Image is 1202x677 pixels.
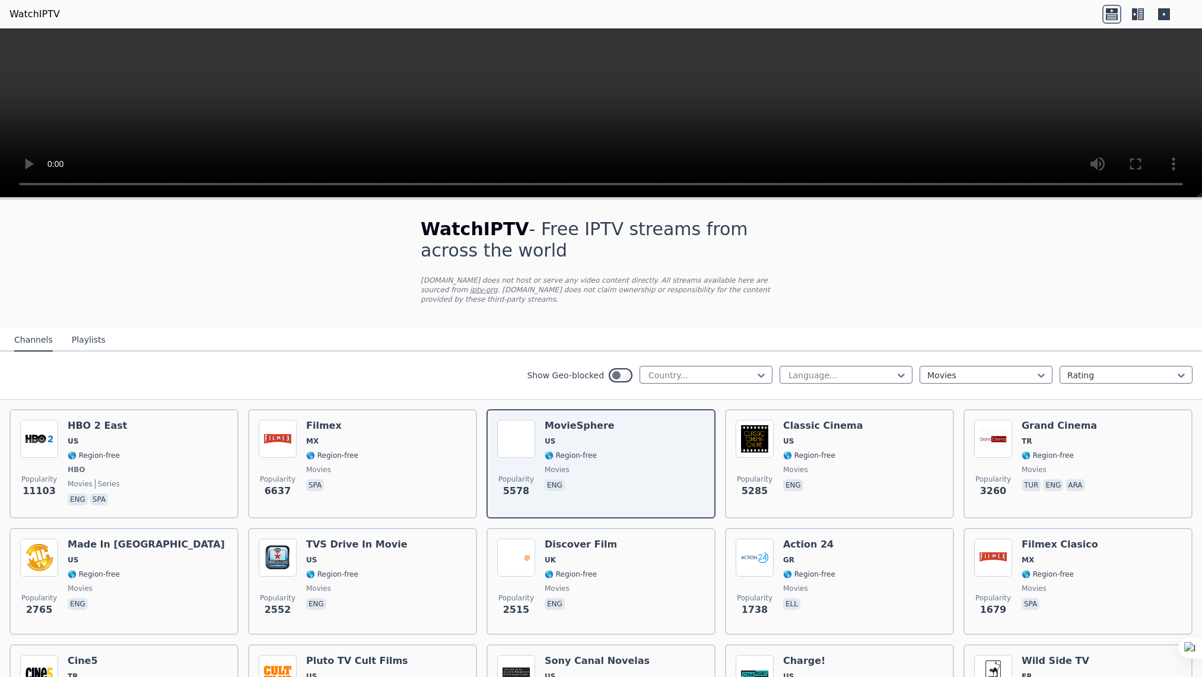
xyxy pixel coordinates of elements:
[545,465,570,474] span: movies
[1022,655,1089,667] h6: Wild Side TV
[20,420,58,458] img: HBO 2 East
[545,655,650,667] h6: Sony Canal Novelas
[306,479,324,491] p: spa
[1066,479,1085,491] p: ara
[783,598,800,610] p: ell
[783,420,863,432] h6: Classic Cinema
[23,484,56,498] span: 11103
[9,7,60,21] a: WatchIPTV
[260,593,295,603] span: Popularity
[498,474,534,484] span: Popularity
[306,598,326,610] p: eng
[1022,598,1039,610] p: spa
[421,219,529,239] span: WatchIPTV
[737,474,772,484] span: Popularity
[974,539,1012,577] img: Filmex Clasico
[736,539,774,577] img: Action 24
[783,539,835,551] h6: Action 24
[783,555,794,565] span: GR
[783,465,808,474] span: movies
[421,219,781,261] h1: - Free IPTV streams from across the world
[306,451,358,460] span: 🌎 Region-free
[498,593,534,603] span: Popularity
[503,484,530,498] span: 5578
[783,451,835,460] span: 🌎 Region-free
[1022,555,1034,565] span: MX
[68,436,78,446] span: US
[980,603,1007,617] span: 1679
[14,329,53,352] button: Channels
[783,655,835,667] h6: Charge!
[306,436,319,446] span: MX
[527,369,604,381] label: Show Geo-blocked
[783,584,808,593] span: movies
[259,420,297,458] img: Filmex
[545,570,597,579] span: 🌎 Region-free
[1022,436,1032,446] span: TR
[68,584,93,593] span: movies
[1022,570,1074,579] span: 🌎 Region-free
[503,603,530,617] span: 2515
[975,474,1011,484] span: Popularity
[68,420,127,432] h6: HBO 2 East
[545,451,597,460] span: 🌎 Region-free
[421,276,781,304] p: [DOMAIN_NAME] does not host or serve any video content directly. All streams available here are s...
[1022,479,1041,491] p: tur
[21,593,57,603] span: Popularity
[742,484,768,498] span: 5285
[1022,451,1074,460] span: 🌎 Region-free
[20,539,58,577] img: Made In Hollywood
[783,479,803,491] p: eng
[545,539,617,551] h6: Discover Film
[742,603,768,617] span: 1738
[306,570,358,579] span: 🌎 Region-free
[68,598,88,610] p: eng
[497,539,535,577] img: Discover Film
[545,479,565,491] p: eng
[1043,479,1063,491] p: eng
[306,465,331,474] span: movies
[497,420,535,458] img: MovieSphere
[737,593,772,603] span: Popularity
[68,655,120,667] h6: Cine5
[975,593,1011,603] span: Popularity
[72,329,106,352] button: Playlists
[68,465,85,474] span: HBO
[265,603,291,617] span: 2552
[306,539,408,551] h6: TVS Drive In Movie
[68,570,120,579] span: 🌎 Region-free
[980,484,1007,498] span: 3260
[21,474,57,484] span: Popularity
[545,420,615,432] h6: MovieSphere
[68,555,78,565] span: US
[68,451,120,460] span: 🌎 Region-free
[1022,465,1047,474] span: movies
[68,539,225,551] h6: Made In [GEOGRAPHIC_DATA]
[545,584,570,593] span: movies
[306,584,331,593] span: movies
[783,570,835,579] span: 🌎 Region-free
[974,420,1012,458] img: Grand Cinema
[265,484,291,498] span: 6637
[306,555,317,565] span: US
[1022,584,1047,593] span: movies
[68,493,88,505] p: eng
[1022,420,1097,432] h6: Grand Cinema
[545,598,565,610] p: eng
[1022,539,1098,551] h6: Filmex Clasico
[545,555,556,565] span: UK
[26,603,53,617] span: 2765
[470,286,498,294] a: iptv-org
[68,479,93,489] span: movies
[306,655,408,667] h6: Pluto TV Cult Films
[259,539,297,577] img: TVS Drive In Movie
[260,474,295,484] span: Popularity
[95,479,120,489] span: series
[306,420,358,432] h6: Filmex
[736,420,774,458] img: Classic Cinema
[783,436,794,446] span: US
[90,493,108,505] p: spa
[545,436,555,446] span: US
